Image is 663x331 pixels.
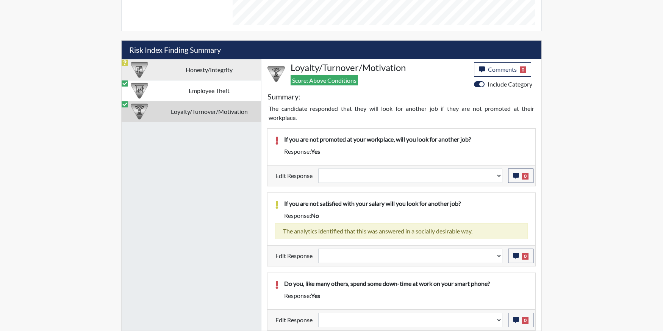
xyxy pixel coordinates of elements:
[311,212,319,219] span: no
[284,135,528,144] p: If you are not promoted at your workplace, will you look for another job?
[267,92,300,101] h5: Summary:
[131,82,148,99] img: CATEGORY%20ICON-07.58b65e52.png
[522,173,529,180] span: 0
[284,279,528,288] p: Do you, like many others, spend some down-time at work on your smart phone?
[157,80,261,101] td: Employee Theft
[474,62,531,77] button: Comments0
[131,61,148,79] img: CATEGORY%20ICON-11.a5f294f4.png
[313,249,508,263] div: Update the test taker's response, the change might impact the score
[488,80,532,89] label: Include Category
[131,103,148,120] img: CATEGORY%20ICON-17.40ef8247.png
[508,169,533,183] button: 0
[508,313,533,327] button: 0
[278,291,533,300] div: Response:
[522,317,529,324] span: 0
[278,211,533,220] div: Response:
[311,292,320,299] span: yes
[267,65,285,83] img: CATEGORY%20ICON-17.40ef8247.png
[122,41,541,59] h5: Risk Index Finding Summary
[275,169,313,183] label: Edit Response
[157,59,261,80] td: Honesty/Integrity
[157,101,261,122] td: Loyalty/Turnover/Motivation
[522,253,529,260] span: 0
[311,148,320,155] span: yes
[291,75,358,85] span: Score: Above Conditions
[278,147,533,156] div: Response:
[313,169,508,183] div: Update the test taker's response, the change might impact the score
[269,104,534,122] p: The candidate responded that they will look for another job if they are not promoted at their wor...
[284,199,528,208] p: If you are not satisfied with your salary will you look for another job?
[488,66,517,73] span: Comments
[508,249,533,263] button: 0
[275,223,528,239] div: The analytics identified that this was answered in a socially desirable way.
[520,66,526,73] span: 0
[275,249,313,263] label: Edit Response
[313,313,508,327] div: Update the test taker's response, the change might impact the score
[291,62,468,73] h4: Loyalty/Turnover/Motivation
[275,313,313,327] label: Edit Response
